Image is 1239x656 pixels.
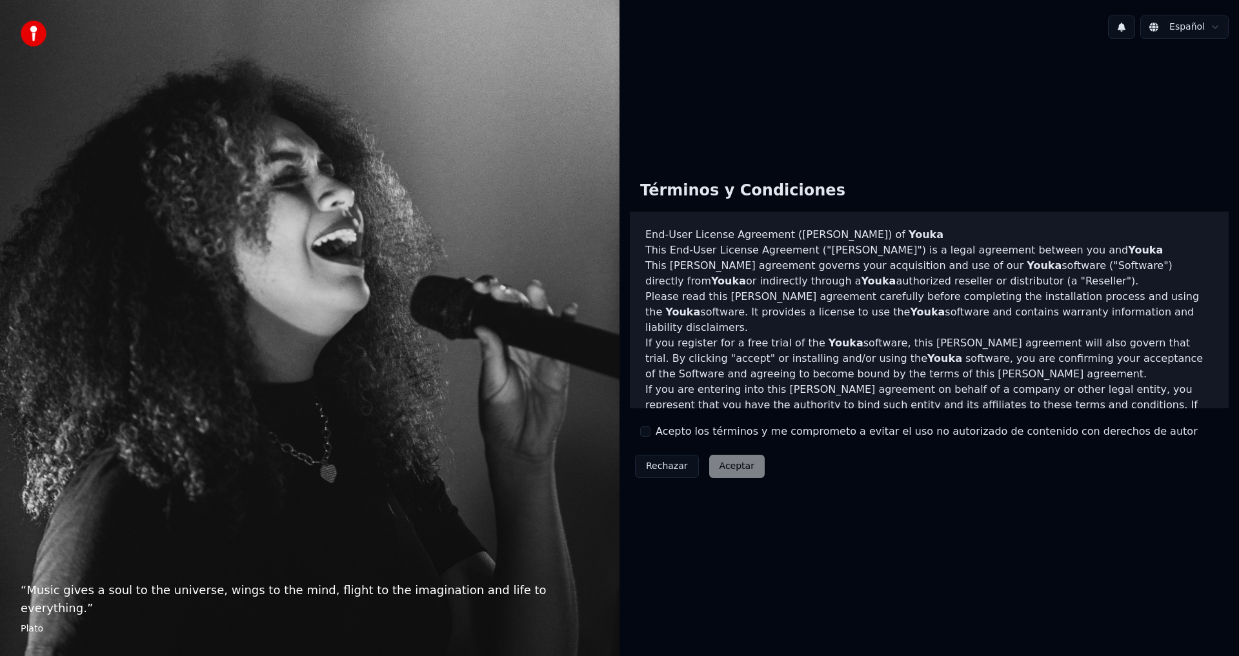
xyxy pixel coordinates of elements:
[645,289,1213,335] p: Please read this [PERSON_NAME] agreement carefully before completing the installation process and...
[665,306,700,318] span: Youka
[645,335,1213,382] p: If you register for a free trial of the software, this [PERSON_NAME] agreement will also govern t...
[656,424,1198,439] label: Acepto los términos y me comprometo a evitar el uso no autorizado de contenido con derechos de autor
[645,243,1213,258] p: This End-User License Agreement ("[PERSON_NAME]") is a legal agreement between you and
[861,275,896,287] span: Youka
[21,581,599,617] p: “ Music gives a soul to the universe, wings to the mind, flight to the imagination and life to ev...
[645,382,1213,444] p: If you are entering into this [PERSON_NAME] agreement on behalf of a company or other legal entit...
[635,455,699,478] button: Rechazar
[829,337,863,349] span: Youka
[21,21,46,46] img: youka
[927,352,962,364] span: Youka
[910,306,945,318] span: Youka
[1027,259,1062,272] span: Youka
[630,170,856,212] div: Términos y Condiciones
[1128,244,1163,256] span: Youka
[909,228,943,241] span: Youka
[711,275,746,287] span: Youka
[21,622,599,635] footer: Plato
[645,227,1213,243] h3: End-User License Agreement ([PERSON_NAME]) of
[645,258,1213,289] p: This [PERSON_NAME] agreement governs your acquisition and use of our software ("Software") direct...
